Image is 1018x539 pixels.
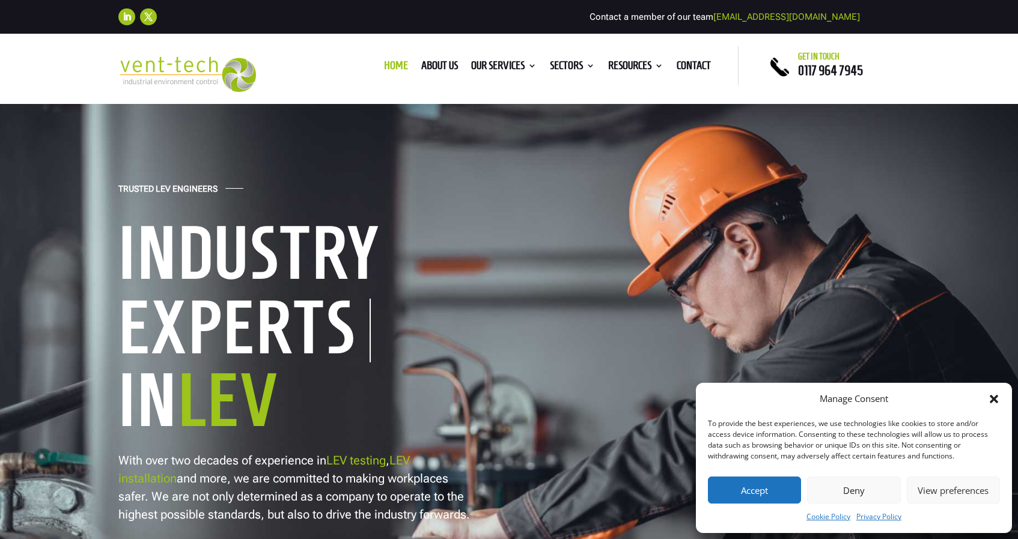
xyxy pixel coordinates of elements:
button: View preferences [907,477,1000,504]
span: LEV [178,361,279,439]
a: 0117 964 7945 [798,63,863,78]
h4: Trusted LEV Engineers [118,184,218,200]
a: Follow on X [140,8,157,25]
span: Contact a member of our team [590,11,860,22]
span: Get in touch [798,52,840,61]
a: Contact [677,61,711,75]
button: Accept [708,477,801,504]
h1: Experts [118,299,371,362]
a: Follow on LinkedIn [118,8,135,25]
a: LEV testing [326,453,386,467]
h1: In [118,362,491,444]
a: LEV installation [118,453,410,486]
a: [EMAIL_ADDRESS][DOMAIN_NAME] [713,11,860,22]
a: About us [421,61,458,75]
a: Cookie Policy [806,510,850,524]
div: To provide the best experiences, we use technologies like cookies to store and/or access device i... [708,418,999,461]
img: 2023-09-27T08_35_16.549ZVENT-TECH---Clear-background [118,56,256,92]
a: Home [384,61,408,75]
a: Our Services [471,61,537,75]
p: With over two decades of experience in , and more, we are committed to making workplaces safer. W... [118,451,473,523]
div: Close dialog [988,393,1000,405]
h1: Industry [118,215,491,297]
a: Privacy Policy [856,510,901,524]
div: Manage Consent [820,392,888,406]
a: Sectors [550,61,595,75]
a: Resources [608,61,663,75]
button: Deny [807,477,900,504]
